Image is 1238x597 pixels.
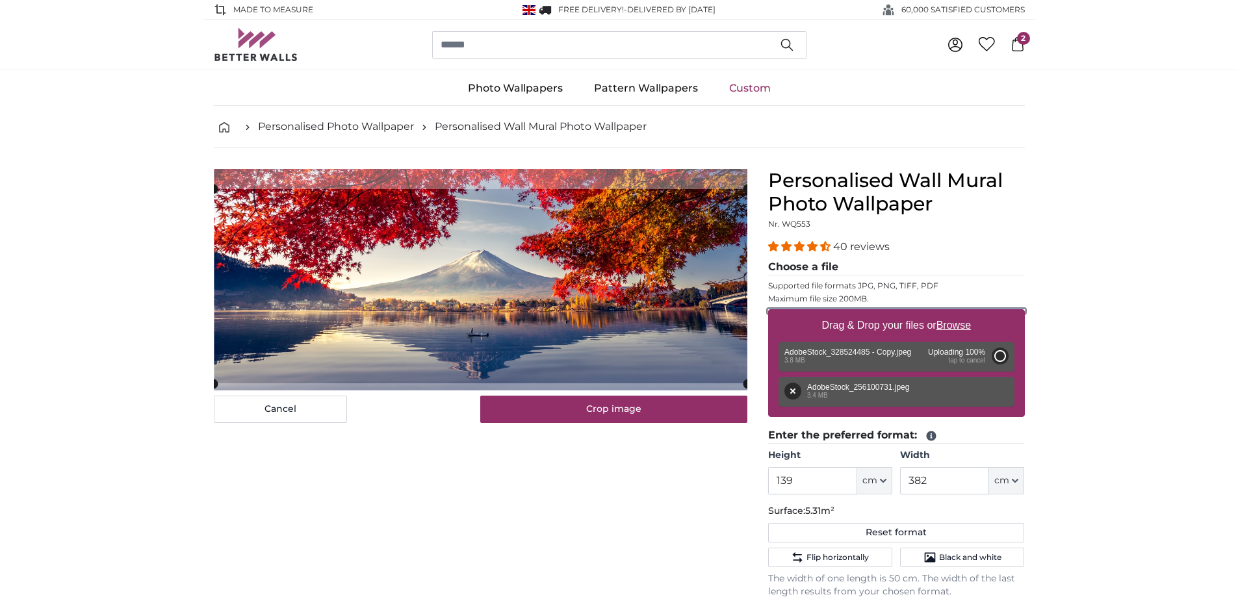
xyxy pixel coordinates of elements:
nav: breadcrumbs [214,106,1025,148]
span: - [624,5,716,14]
span: cm [994,474,1009,487]
button: Cancel [214,396,347,423]
span: 40 reviews [833,240,890,253]
span: 4.38 stars [768,240,833,253]
span: Nr. WQ553 [768,219,810,229]
label: Height [768,449,892,462]
a: Custom [714,71,786,105]
p: Supported file formats JPG, PNG, TIFF, PDF [768,281,1025,291]
legend: Choose a file [768,259,1025,275]
span: cm [862,474,877,487]
a: Personalised Wall Mural Photo Wallpaper [435,119,647,134]
a: Photo Wallpapers [452,71,578,105]
h1: Personalised Wall Mural Photo Wallpaper [768,169,1025,216]
label: Width [900,449,1024,462]
p: Surface: [768,505,1025,518]
button: Crop image [480,396,747,423]
p: Maximum file size 200MB. [768,294,1025,304]
img: Betterwalls [214,28,298,61]
span: Flip horizontally [806,552,869,563]
span: 5.31m² [805,505,834,516]
span: Black and white [939,552,1001,563]
button: cm [989,467,1024,494]
span: FREE delivery! [558,5,624,14]
button: cm [857,467,892,494]
button: Flip horizontally [768,548,892,567]
span: 60,000 SATISFIED CUSTOMERS [901,4,1025,16]
label: Drag & Drop your files or [816,312,975,338]
u: Browse [936,320,971,331]
span: Made to Measure [233,4,313,16]
img: United Kingdom [522,5,535,15]
button: Reset format [768,523,1025,542]
span: Delivered by [DATE] [627,5,716,14]
a: Pattern Wallpapers [578,71,714,105]
span: 2 [1017,32,1030,45]
a: Personalised Photo Wallpaper [258,119,414,134]
legend: Enter the preferred format: [768,427,1025,444]
button: Black and white [900,548,1024,567]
